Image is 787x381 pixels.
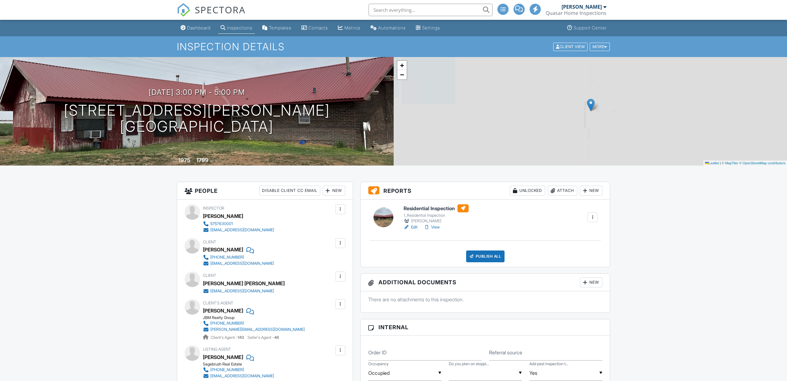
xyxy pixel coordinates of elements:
div: Metrics [344,25,361,30]
div: Inspections [227,25,252,30]
label: Order ID [368,349,387,356]
div: [PERSON_NAME][EMAIL_ADDRESS][DOMAIN_NAME] [210,327,305,332]
div: Support Center [574,25,607,30]
img: Marker [587,99,595,111]
div: Contacts [308,25,328,30]
div: New [580,277,602,287]
strong: 46 [274,335,279,340]
label: Do you plan on stopping by the inspection? [449,361,489,367]
div: [EMAIL_ADDRESS][DOMAIN_NAME] [210,289,274,294]
a: © MapTiler [722,161,738,165]
div: Automations [378,25,406,30]
label: Referral source [489,349,522,356]
input: Search everything... [369,4,492,16]
p: There are no attachments to this inspection. [368,296,603,303]
img: The Best Home Inspection Software - Spectora [177,3,190,17]
div: Unlocked [510,186,545,196]
div: Dashboard [187,25,211,30]
span: Client's Agent - [211,335,245,340]
div: 5757630001 [210,221,233,226]
h3: People [177,182,353,200]
div: [PERSON_NAME] [PERSON_NAME] [203,279,285,288]
div: [EMAIL_ADDRESS][DOMAIN_NAME] [210,261,274,266]
a: Zoom out [397,70,407,79]
a: [EMAIL_ADDRESS][DOMAIN_NAME] [203,260,274,267]
div: [PHONE_NUMBER] [210,367,244,372]
div: Settings [422,25,440,30]
span: sq. ft. [209,158,218,163]
div: [PHONE_NUMBER] [210,255,244,260]
div: [PERSON_NAME] [562,4,602,10]
div: [PERSON_NAME] [404,218,469,224]
div: 1799 [196,157,208,163]
div: Disable Client CC Email [259,186,320,196]
a: Settings [413,22,443,34]
div: Attach [548,186,577,196]
a: Contacts [299,22,330,34]
a: Edit [404,224,418,230]
div: JBM Realty Group [203,315,310,320]
span: | [720,161,721,165]
span: − [400,71,404,78]
a: SPECTORA [177,8,246,21]
a: Client View [553,44,589,49]
a: [EMAIL_ADDRESS][DOMAIN_NAME] [203,227,274,233]
strong: 143 [238,335,244,340]
div: New [323,186,345,196]
a: Templates [260,22,294,34]
h3: Reports [361,182,610,200]
span: Client's Agent [203,301,233,305]
div: [PERSON_NAME] [203,245,243,254]
a: Automations (Advanced) [368,22,408,34]
div: New [580,186,602,196]
a: Metrics [335,22,363,34]
div: 1975 [178,157,190,163]
h6: Residential Inspection [404,204,469,212]
div: [EMAIL_ADDRESS][DOMAIN_NAME] [210,374,274,379]
div: [EMAIL_ADDRESS][DOMAIN_NAME] [210,228,274,233]
h3: [DATE] 3:00 pm - 5:00 pm [149,88,245,96]
h1: [STREET_ADDRESS][PERSON_NAME] [GEOGRAPHIC_DATA] [64,102,330,135]
a: [PHONE_NUMBER] [203,367,274,373]
a: 5757630001 [203,221,274,227]
div: Client View [553,42,588,51]
label: Add pest inspection to be billed to seller [529,361,568,367]
a: [PERSON_NAME] [203,306,243,315]
span: + [400,61,404,69]
div: Publish All [466,250,505,262]
span: Client [203,240,216,244]
h1: Inspection Details [177,41,610,52]
span: Listing Agent [203,347,231,352]
a: © OpenStreetMap contributors [739,161,785,165]
span: Built [171,158,177,163]
a: Residential Inspection 1_Residential Inspection [PERSON_NAME] [404,204,469,224]
a: [EMAIL_ADDRESS][DOMAIN_NAME] [203,288,280,294]
span: Inspector [203,206,224,210]
a: Inspections [218,22,255,34]
a: [PHONE_NUMBER] [203,320,305,326]
a: [PERSON_NAME] [203,352,243,362]
a: [PERSON_NAME][EMAIL_ADDRESS][DOMAIN_NAME] [203,326,305,333]
a: Support Center [565,22,609,34]
a: Zoom in [397,61,407,70]
span: SPECTORA [195,3,246,16]
div: [PHONE_NUMBER] [210,321,244,326]
a: View [424,224,440,230]
div: Sagebrush Real Estate [203,362,279,367]
a: [EMAIL_ADDRESS][DOMAIN_NAME] [203,373,274,379]
h3: Internal [361,319,610,335]
label: Occupancy [368,361,389,367]
div: 1_Residential Inspection [404,213,469,218]
div: Quasar Home Inspections [546,10,606,16]
div: More [590,42,610,51]
div: [PERSON_NAME] [203,211,243,221]
h3: Additional Documents [361,274,610,291]
span: Client [203,273,216,278]
a: Leaflet [705,161,719,165]
span: Seller's Agent - [247,335,279,340]
div: Templates [269,25,291,30]
a: [PHONE_NUMBER] [203,254,274,260]
a: Dashboard [178,22,213,34]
